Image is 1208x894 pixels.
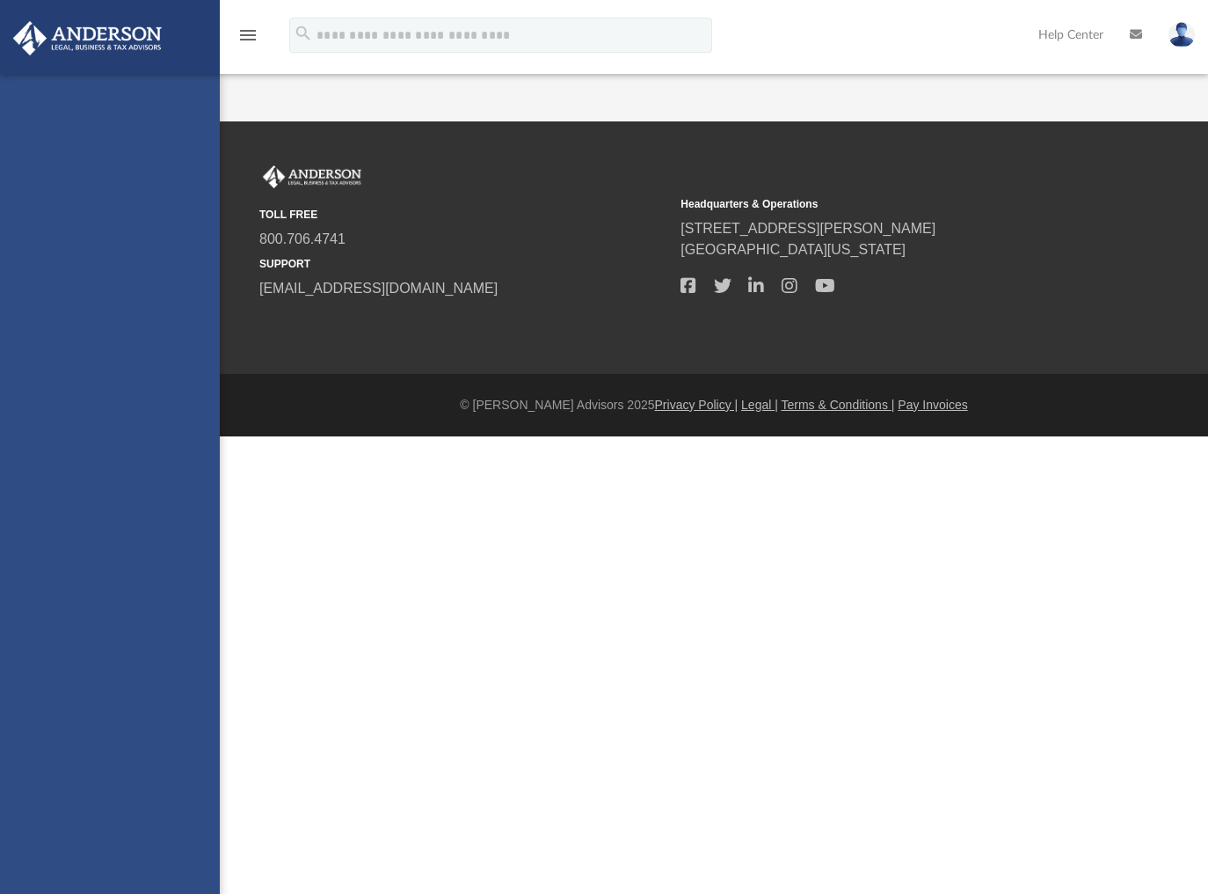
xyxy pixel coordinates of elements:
i: search [294,24,313,43]
i: menu [237,25,258,46]
a: Pay Invoices [898,398,967,412]
a: [GEOGRAPHIC_DATA][US_STATE] [680,242,906,257]
a: Privacy Policy | [655,398,739,412]
a: [STREET_ADDRESS][PERSON_NAME] [680,221,935,236]
img: Anderson Advisors Platinum Portal [8,21,167,55]
small: Headquarters & Operations [680,196,1089,212]
small: SUPPORT [259,256,668,272]
a: Terms & Conditions | [782,398,895,412]
img: User Pic [1168,22,1195,48]
img: Anderson Advisors Platinum Portal [259,165,365,188]
a: menu [237,33,258,46]
a: 800.706.4741 [259,231,346,246]
a: Legal | [741,398,778,412]
small: TOLL FREE [259,207,668,223]
div: © [PERSON_NAME] Advisors 2025 [220,396,1208,414]
a: [EMAIL_ADDRESS][DOMAIN_NAME] [259,281,498,296]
